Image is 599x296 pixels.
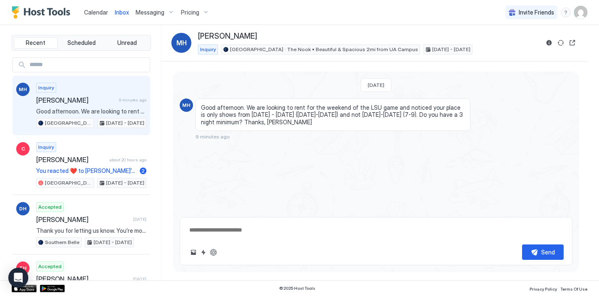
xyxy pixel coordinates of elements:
[14,37,58,49] button: Recent
[522,244,564,260] button: Send
[574,6,587,19] div: User profile
[530,286,557,291] span: Privacy Policy
[567,38,577,48] button: Open reservation
[133,276,146,282] span: [DATE]
[59,37,104,49] button: Scheduled
[115,8,129,17] a: Inbox
[19,86,27,93] span: MH
[530,284,557,293] a: Privacy Policy
[115,9,129,16] span: Inbox
[556,38,566,48] button: Sync reservation
[176,38,187,48] span: MH
[136,9,164,16] span: Messaging
[560,284,587,293] a: Terms Of Use
[84,9,108,16] span: Calendar
[109,157,146,163] span: about 20 hours ago
[368,82,384,88] span: [DATE]
[36,96,116,104] span: [PERSON_NAME]
[45,119,92,127] span: [GEOGRAPHIC_DATA] · The Nook • Beautiful & Spacious 2mi from UA Campus
[119,97,146,103] span: 9 minutes ago
[208,247,218,257] button: ChatGPT Auto Reply
[141,168,145,174] span: 2
[544,38,554,48] button: Reservation information
[196,133,230,140] span: 9 minutes ago
[519,9,554,16] span: Invite Friends
[560,286,587,291] span: Terms Of Use
[38,143,54,151] span: Inquiry
[12,6,74,19] a: Host Tools Logo
[19,264,27,272] span: TH
[188,247,198,257] button: Upload image
[201,104,465,126] span: Good afternoon. We are looking to rent for the weekend of the LSU game and noticed your place is ...
[45,179,92,187] span: [GEOGRAPHIC_DATA] · Darling On Main: Lovely home near the U of A
[200,46,216,53] span: Inquiry
[38,84,54,91] span: Inquiry
[12,35,151,51] div: tab-group
[117,39,137,47] span: Unread
[36,275,130,283] span: [PERSON_NAME]
[432,46,470,53] span: [DATE] - [DATE]
[94,239,132,246] span: [DATE] - [DATE]
[279,286,315,291] span: © 2025 Host Tools
[67,39,96,47] span: Scheduled
[21,145,25,153] span: C
[38,263,62,270] span: Accepted
[36,108,146,115] span: Good afternoon. We are looking to rent for the weekend of the LSU game and noticed your place is ...
[36,215,130,224] span: [PERSON_NAME]
[26,39,45,47] span: Recent
[38,203,62,211] span: Accepted
[198,247,208,257] button: Quick reply
[198,32,257,41] span: [PERSON_NAME]
[84,8,108,17] a: Calendar
[105,37,149,49] button: Unread
[8,268,28,288] div: Open Intercom Messenger
[230,46,418,53] span: [GEOGRAPHIC_DATA] · The Nook • Beautiful & Spacious 2mi from UA Campus
[36,155,106,164] span: [PERSON_NAME]
[541,248,555,257] div: Send
[19,205,27,212] span: DH
[133,217,146,222] span: [DATE]
[45,239,79,246] span: Southern Belle
[36,167,136,175] span: You reacted ❤️ to [PERSON_NAME]’s message "Thank you. I have saved your house for future visits. "
[182,101,191,109] span: MH
[106,179,144,187] span: [DATE] - [DATE]
[181,9,199,16] span: Pricing
[106,119,144,127] span: [DATE] - [DATE]
[40,285,65,292] a: Google Play Store
[561,7,571,17] div: menu
[36,227,146,234] span: Thank you for letting us know. You’re most welcome! Take care!
[26,58,150,72] input: Input Field
[12,285,37,292] a: App Store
